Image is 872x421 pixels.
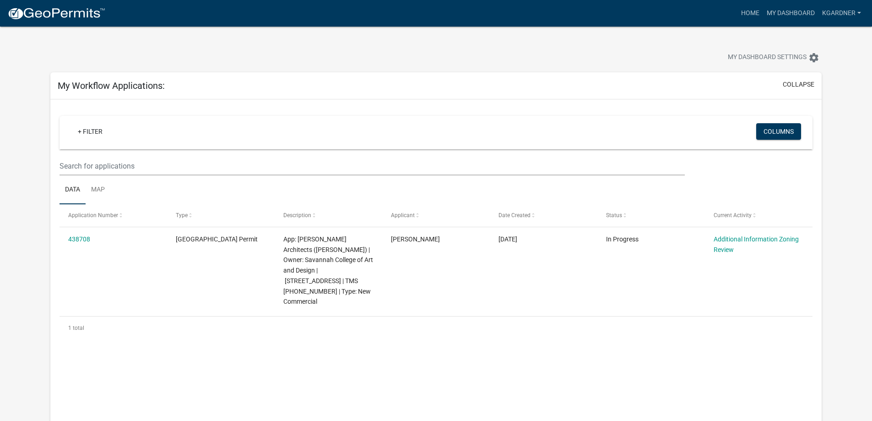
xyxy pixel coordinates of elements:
a: Map [86,175,110,205]
span: Application Number [68,212,118,219]
span: Jasper County Building Permit [176,235,258,243]
a: Home [737,5,763,22]
a: My Dashboard [763,5,818,22]
span: 06/20/2025 [498,235,517,243]
button: Columns [756,123,801,140]
datatable-header-cell: Description [275,204,382,226]
a: Data [60,175,86,205]
a: + Filter [70,123,110,140]
span: Status [606,212,622,219]
datatable-header-cell: Application Number [60,204,167,226]
span: App: Lynch Architects (Rebecca P. Lynch) | Owner: Savannah College of Art and Design | 3650 Speed... [283,235,373,306]
datatable-header-cell: Applicant [382,204,490,226]
i: settings [808,52,819,63]
span: Description [283,212,311,219]
h5: My Workflow Applications: [58,80,165,91]
button: collapse [783,80,814,89]
span: In Progress [606,235,639,243]
a: Additional Information Zoning Review [714,235,799,253]
div: 1 total [60,317,812,339]
a: 438708 [68,235,90,243]
span: My Dashboard Settings [728,52,807,63]
button: My Dashboard Settingssettings [720,49,827,66]
datatable-header-cell: Date Created [490,204,597,226]
span: Date Created [498,212,531,219]
span: Applicant [391,212,415,219]
a: kgardner [818,5,865,22]
input: Search for applications [60,157,684,175]
datatable-header-cell: Type [167,204,275,226]
datatable-header-cell: Status [597,204,704,226]
span: Type [176,212,188,219]
datatable-header-cell: Current Activity [704,204,812,226]
span: Kailyn Gardner [391,235,440,243]
span: Current Activity [714,212,752,219]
